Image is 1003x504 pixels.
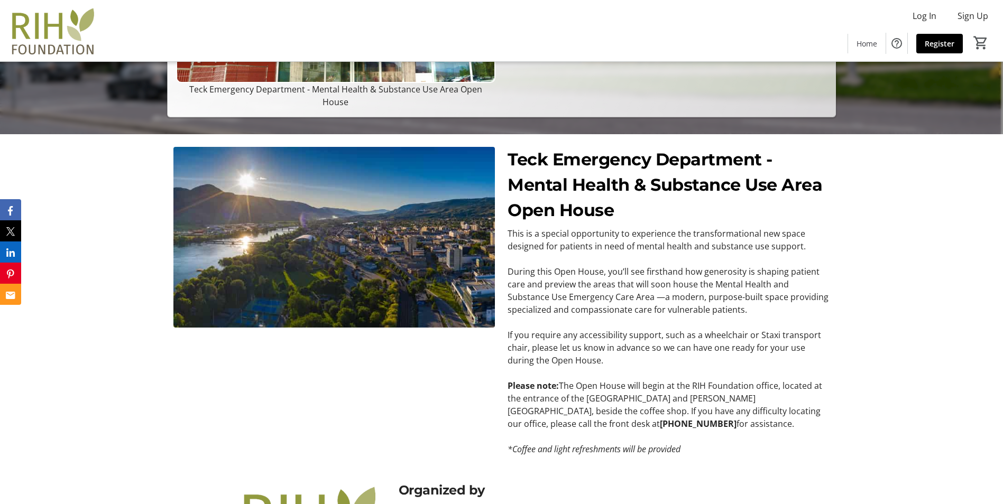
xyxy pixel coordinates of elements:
p: Teck Emergency Department - Mental Health & Substance Use Area Open House [508,147,829,223]
button: Help [886,33,907,54]
button: Sign Up [949,7,997,24]
p: During this Open House, you’ll see firsthand how generosity is shaping patient care and preview t... [508,265,829,316]
strong: Please note: [508,380,559,391]
span: Sign Up [958,10,988,22]
span: Log In [913,10,936,22]
span: Home [857,38,877,49]
a: Register [916,34,963,53]
span: Register [925,38,954,49]
p: If you require any accessibility support, such as a wheelchair or Staxi transport chair, please l... [508,329,829,367]
strong: [PHONE_NUMBER] [660,418,737,430]
button: Cart [971,33,990,52]
a: Home [848,34,886,53]
p: The Open House will begin at the RIH Foundation office, located at the entrance of the [GEOGRAPHI... [508,379,829,430]
p: This is a special opportunity to experience the transformational new space designed for patients ... [508,227,829,253]
div: Organized by [399,481,769,500]
img: Royal Inland Hospital Foundation 's Logo [6,4,100,57]
img: undefined [173,147,495,328]
em: *Coffee and light refreshments will be provided [508,443,680,455]
p: Teck Emergency Department - Mental Health & Substance Use Area Open House [176,83,495,108]
button: Log In [904,7,945,24]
